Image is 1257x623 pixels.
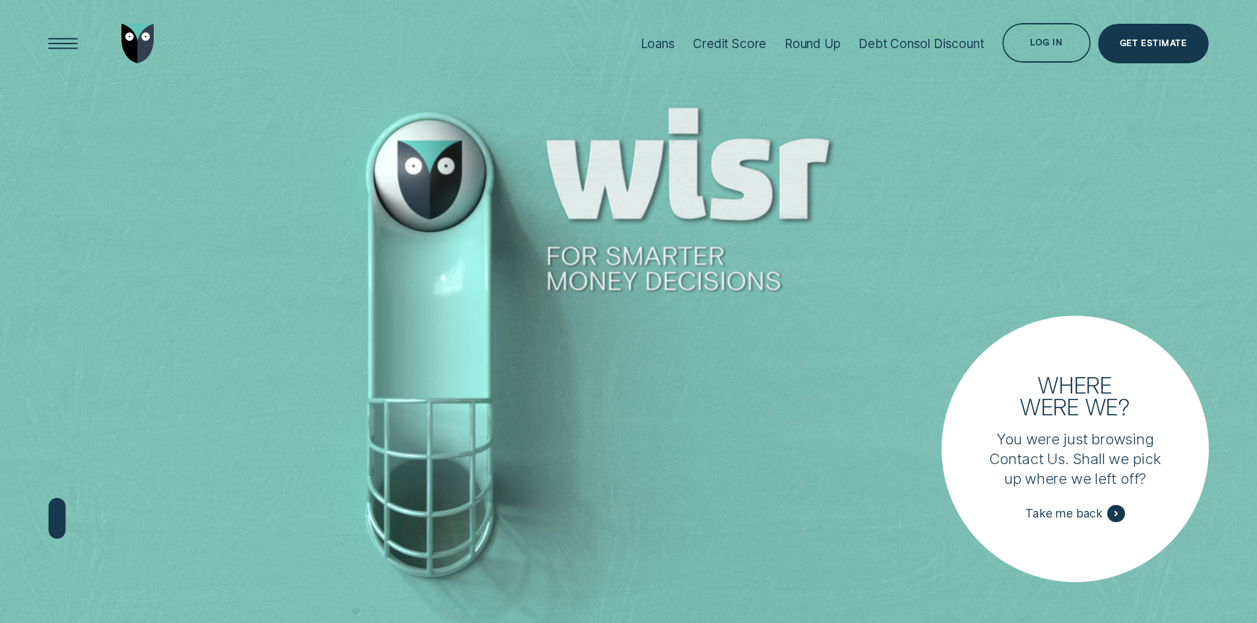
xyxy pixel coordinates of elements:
[641,36,675,51] div: Loans
[987,429,1163,489] p: You were just browsing Contact Us. Shall we pick up where we left off?
[1002,23,1090,63] button: Log in
[693,36,766,51] div: Credit Score
[121,24,154,63] img: Wisr
[44,24,83,63] button: Open Menu
[1025,506,1103,521] span: Take me back
[858,36,984,51] div: Debt Consol Discount
[942,316,1208,582] a: Where were we?You were just browsing Contact Us. Shall we pick up where we left off?Take me back
[1098,24,1209,63] a: Get Estimate
[1011,374,1140,417] h3: Where were we?
[785,36,841,51] div: Round Up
